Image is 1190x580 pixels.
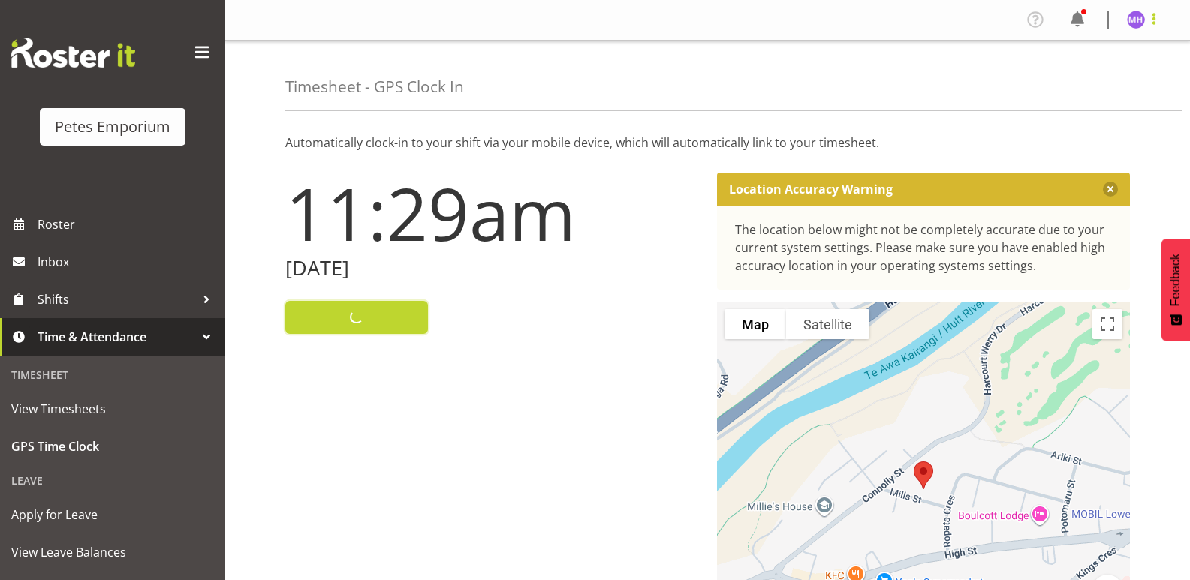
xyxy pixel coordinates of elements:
button: Close message [1103,182,1118,197]
button: Toggle fullscreen view [1092,309,1122,339]
span: View Timesheets [11,398,214,420]
a: View Timesheets [4,390,221,428]
a: GPS Time Clock [4,428,221,465]
div: Timesheet [4,359,221,390]
a: Apply for Leave [4,496,221,533]
img: Rosterit website logo [11,38,135,68]
p: Location Accuracy Warning [729,182,893,197]
span: Roster [38,213,218,236]
span: Apply for Leave [11,503,214,526]
h1: 11:29am [285,173,699,254]
div: Leave [4,465,221,496]
span: Time & Attendance [38,326,195,348]
button: Feedback - Show survey [1161,239,1190,341]
span: Inbox [38,251,218,273]
a: View Leave Balances [4,533,221,571]
button: Show street map [725,309,786,339]
span: GPS Time Clock [11,435,214,458]
img: mackenzie-halford4471.jpg [1127,11,1145,29]
h2: [DATE] [285,257,699,280]
div: The location below might not be completely accurate due to your current system settings. Please m... [735,221,1113,275]
button: Show satellite imagery [786,309,869,339]
p: Automatically clock-in to your shift via your mobile device, which will automatically link to you... [285,134,1130,152]
span: View Leave Balances [11,541,214,563]
span: Shifts [38,288,195,311]
span: Feedback [1169,254,1182,306]
div: Petes Emporium [55,116,170,138]
h4: Timesheet - GPS Clock In [285,78,464,95]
